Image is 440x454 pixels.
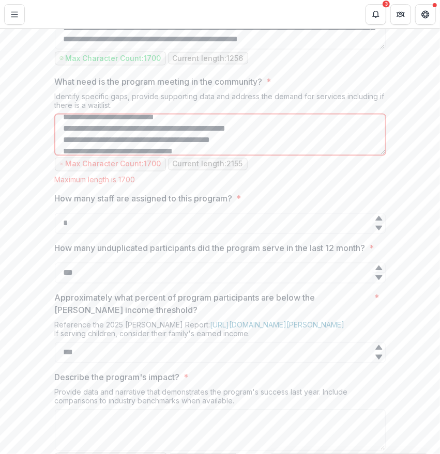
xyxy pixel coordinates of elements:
p: Current length: 2155 [173,160,243,169]
div: Identify specific gaps, provide supporting data and address the demand for services including if ... [55,92,386,114]
a: [URL][DOMAIN_NAME][PERSON_NAME] [210,321,345,330]
div: Provide data and narrative that demonstrates the program's success last year. Include comparisons... [55,388,386,410]
button: Toggle Menu [4,4,25,25]
p: Approximately what percent of program participants are below the [PERSON_NAME] income threshold? [55,292,371,317]
p: Max Character Count: 1700 [66,54,161,63]
p: Describe the program's impact? [55,371,180,384]
p: How many staff are assigned to this program? [55,193,233,205]
p: How many unduplicated participants did the program serve in the last 12 month? [55,242,366,255]
div: 3 [383,1,390,8]
p: Current length: 1256 [173,54,244,63]
button: Get Help [415,4,436,25]
p: What need is the program meeting in the community? [55,76,263,88]
p: Max Character Count: 1700 [66,160,161,169]
button: Partners [390,4,411,25]
div: Maximum length is 1700 [55,176,386,184]
button: Notifications [366,4,386,25]
div: Reference the 2025 [PERSON_NAME] Report: If serving children, consider their family's earned income. [55,321,386,342]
